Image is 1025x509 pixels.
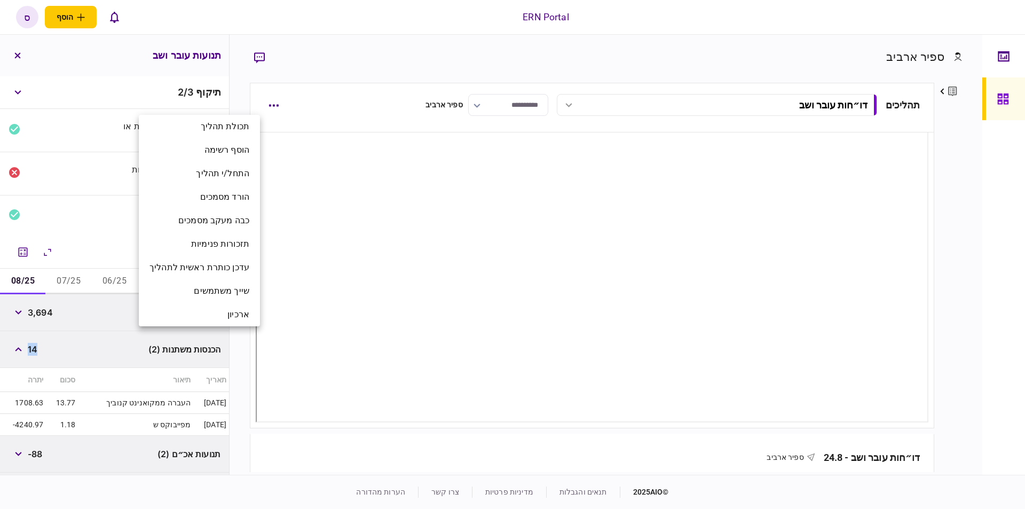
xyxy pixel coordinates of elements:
[200,191,249,203] span: הורד מסמכים
[201,120,249,133] span: תכולת תהליך
[178,214,249,227] span: כבה מעקב מסמכים
[194,285,249,297] span: שייך משתמשים
[204,144,249,156] span: הוסף רשימה
[196,167,249,180] span: התחל/י תהליך
[227,308,249,321] span: ארכיון
[149,261,249,274] span: עדכן כותרת ראשית לתהליך
[191,238,249,250] span: תזכורות פנימיות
